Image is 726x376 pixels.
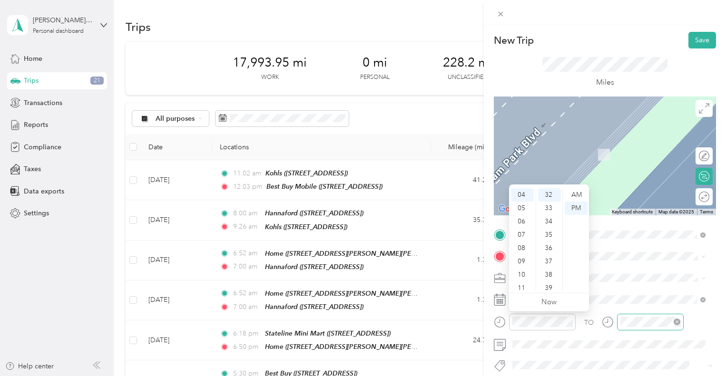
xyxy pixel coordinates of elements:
a: Now [541,298,557,307]
p: New Trip [494,34,534,47]
div: 06 [511,215,534,228]
div: 38 [538,268,561,281]
button: Keyboard shortcuts [612,209,653,215]
div: 34 [538,215,561,228]
div: 04 [511,188,534,202]
div: 05 [511,202,534,215]
span: close-circle [674,318,680,325]
img: Google [496,203,528,215]
div: TO [584,318,594,328]
div: 07 [511,228,534,241]
a: Open this area in Google Maps (opens a new window) [496,203,528,215]
div: 08 [511,241,534,255]
div: AM [565,188,588,202]
div: 39 [538,281,561,295]
div: PM [565,202,588,215]
div: 11 [511,281,534,295]
div: 37 [538,255,561,268]
div: 33 [538,202,561,215]
div: 32 [538,188,561,202]
p: Miles [596,77,614,88]
div: 35 [538,228,561,241]
div: 10 [511,268,534,281]
span: Map data ©2025 [658,209,694,214]
div: 09 [511,255,534,268]
div: 36 [538,241,561,255]
button: Save [688,32,716,48]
